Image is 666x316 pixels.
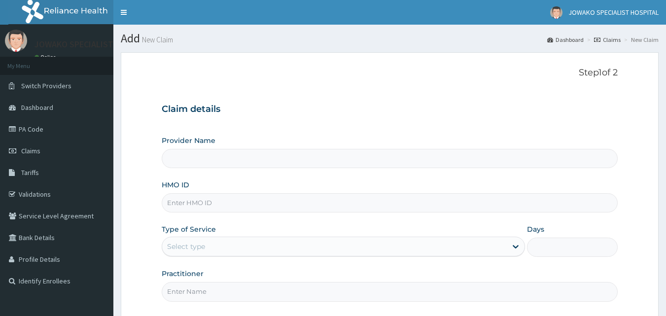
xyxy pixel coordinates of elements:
[21,81,71,90] span: Switch Providers
[162,282,618,301] input: Enter Name
[5,30,27,52] img: User Image
[21,168,39,177] span: Tariffs
[162,180,189,190] label: HMO ID
[21,146,40,155] span: Claims
[121,32,659,45] h1: Add
[140,36,173,43] small: New Claim
[21,103,53,112] span: Dashboard
[35,54,58,61] a: Online
[162,193,618,212] input: Enter HMO ID
[162,68,618,78] p: Step 1 of 2
[167,242,205,251] div: Select type
[162,224,216,234] label: Type of Service
[162,104,618,115] h3: Claim details
[162,136,215,145] label: Provider Name
[568,8,659,17] span: JOWAKO SPECIALIST HOSPITAL
[622,35,659,44] li: New Claim
[527,224,544,234] label: Days
[547,35,584,44] a: Dashboard
[35,40,154,49] p: JOWAKO SPECIALIST HOSPITAL
[162,269,204,279] label: Practitioner
[550,6,562,19] img: User Image
[594,35,621,44] a: Claims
